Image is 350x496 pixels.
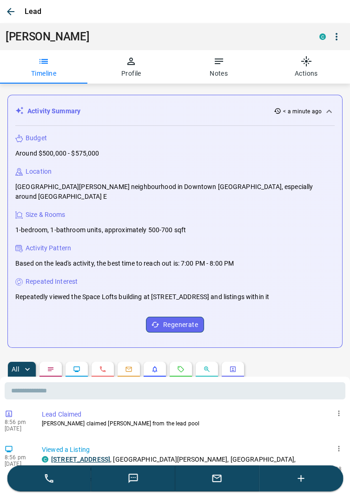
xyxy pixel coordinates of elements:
div: condos.ca [319,33,326,40]
svg: Opportunities [203,365,211,373]
p: Budget [26,133,47,143]
p: Location [26,167,52,176]
p: [DATE] [5,425,33,432]
svg: Requests [177,365,185,373]
button: Notes [175,50,263,84]
button: Regenerate [146,317,204,333]
p: , [GEOGRAPHIC_DATA][PERSON_NAME], [GEOGRAPHIC_DATA], [GEOGRAPHIC_DATA] [51,455,307,474]
svg: Lead Browsing Activity [73,365,80,373]
button: Profile [87,50,175,84]
svg: Calls [99,365,106,373]
p: Around $500,000 - $575,000 [15,149,99,158]
p: Repeated Interest [26,277,78,287]
a: [STREET_ADDRESS] [51,456,110,463]
p: Based on the lead's activity, the best time to reach out is: 7:00 PM - 8:00 PM [15,259,234,268]
div: condos.ca [42,456,48,463]
p: 8:56 pm [5,454,33,461]
p: Repeatedly viewed the Space Lofts building at [STREET_ADDRESS] and listings within it [15,292,269,302]
p: [PERSON_NAME] claimed [PERSON_NAME] from the lead pool [42,419,342,428]
h1: [PERSON_NAME] [6,30,305,43]
p: Size & Rooms [26,210,66,220]
div: Activity Summary< a minute ago [15,103,335,120]
p: [DATE] [5,461,33,467]
p: Lead [25,6,42,17]
svg: Agent Actions [229,365,237,373]
p: Activity Summary [27,106,80,116]
p: [GEOGRAPHIC_DATA][PERSON_NAME] neighbourhood in Downtown [GEOGRAPHIC_DATA], especially around [GE... [15,182,335,202]
svg: Emails [125,365,132,373]
p: All [12,366,19,372]
button: Actions [263,50,350,84]
p: 1-bedroom, 1-bathroom units, approximately 500-700 sqft [15,225,186,235]
svg: Notes [47,365,54,373]
p: Lead Claimed [42,410,342,419]
svg: Listing Alerts [151,365,158,373]
p: < a minute ago [283,107,322,116]
p: Activity Pattern [26,243,71,253]
p: 8:56 pm [5,419,33,425]
p: Viewed a Listing [42,445,342,455]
